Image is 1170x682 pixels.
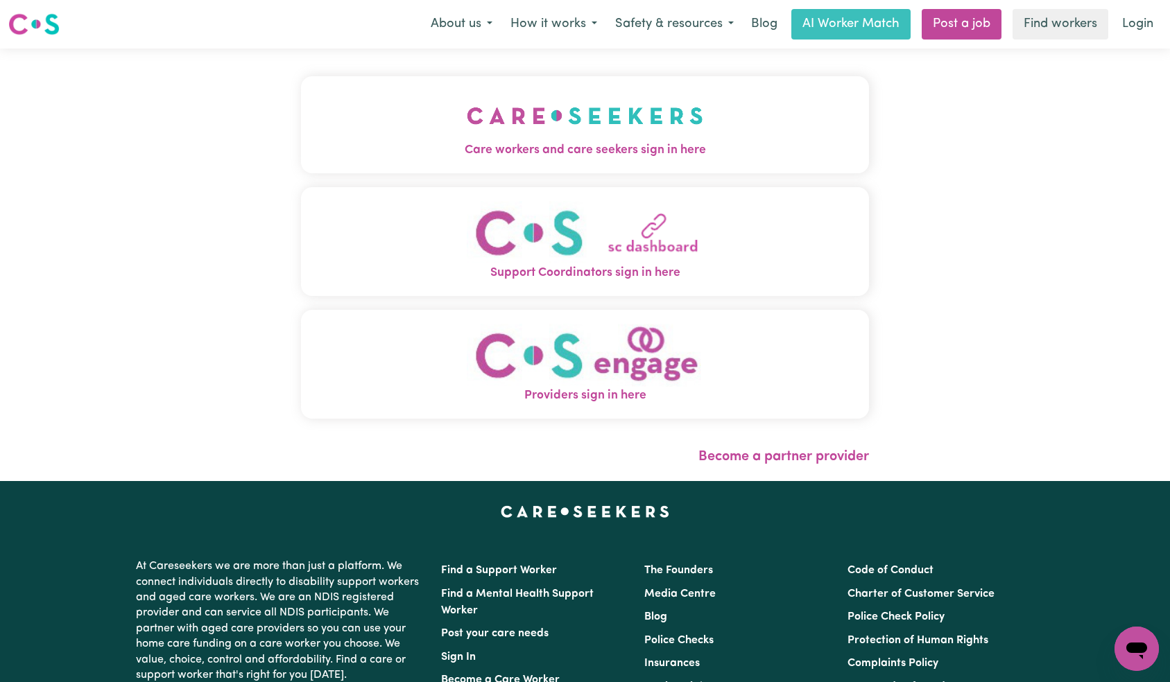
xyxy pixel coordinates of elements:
a: The Founders [644,565,713,576]
a: Media Centre [644,588,716,600]
a: Find a Support Worker [441,565,557,576]
button: About us [422,10,501,39]
a: Code of Conduct [848,565,934,576]
button: Safety & resources [606,10,743,39]
a: Complaints Policy [848,658,938,669]
a: Protection of Human Rights [848,635,988,646]
img: Careseekers logo [8,12,60,37]
button: Care workers and care seekers sign in here [301,76,870,173]
a: Police Check Policy [848,611,945,622]
a: Become a partner provider [698,450,869,464]
button: Support Coordinators sign in here [301,187,870,296]
a: Insurances [644,658,700,669]
span: Providers sign in here [301,387,870,405]
a: Find a Mental Health Support Worker [441,588,594,616]
button: Providers sign in here [301,310,870,419]
a: Careseekers home page [501,506,669,517]
a: Careseekers logo [8,8,60,40]
a: Charter of Customer Service [848,588,995,600]
span: Care workers and care seekers sign in here [301,141,870,159]
a: Post a job [922,9,1001,40]
a: Login [1114,9,1162,40]
iframe: Button to launch messaging window [1115,627,1159,671]
a: Find workers [1013,9,1108,40]
a: Police Checks [644,635,714,646]
a: Sign In [441,652,476,663]
a: Post your care needs [441,628,549,639]
a: Blog [743,9,786,40]
a: AI Worker Match [791,9,911,40]
button: How it works [501,10,606,39]
span: Support Coordinators sign in here [301,264,870,282]
a: Blog [644,611,667,622]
